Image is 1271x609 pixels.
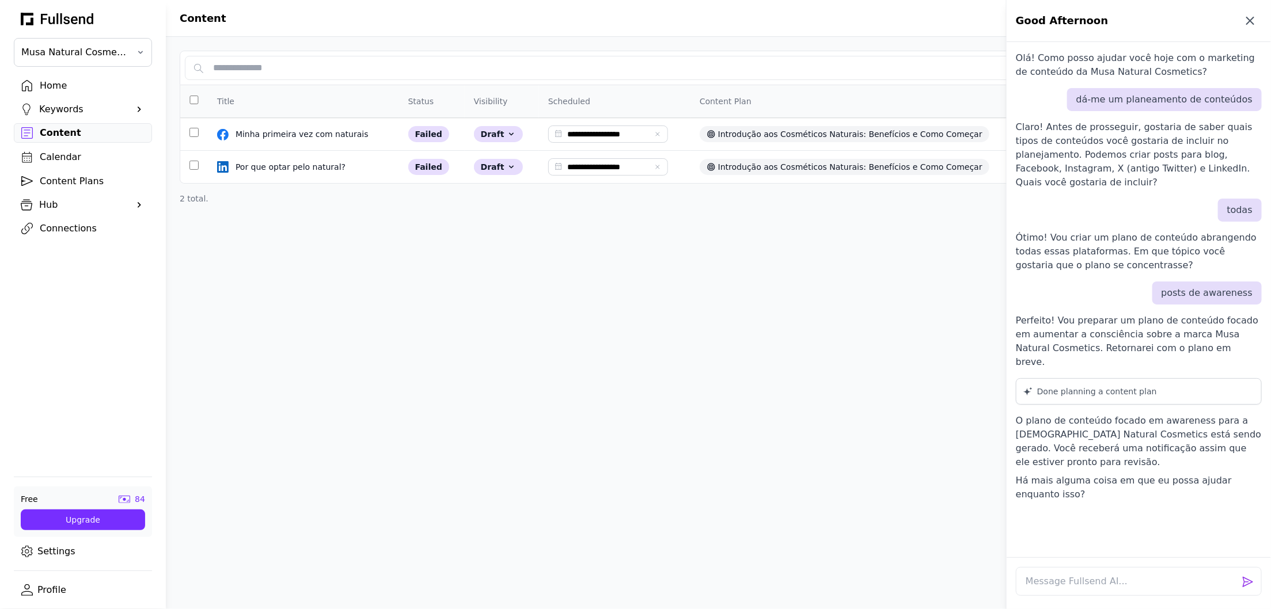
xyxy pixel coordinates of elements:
p: posts de awareness [1162,286,1253,300]
p: Perfeito! Vou preparar um plano de conteúdo focado em aumentar a consciência sobre a marca Musa N... [1016,314,1262,369]
div: Done planning a content plan [1037,386,1157,397]
p: todas [1227,203,1253,217]
h1: Good Afternoon [1016,13,1108,29]
p: Claro! Antes de prosseguir, gostaria de saber quais tipos de conteúdos você gostaria de incluir n... [1016,120,1262,189]
p: Olá! Como posso ajudar você hoje com o marketing de conteúdo da Musa Natural Cosmetics? [1016,51,1262,79]
p: dá-me um planeamento de conteúdos [1076,93,1253,106]
p: Ótimo! Vou criar um plano de conteúdo abrangendo todas essas plataformas. Em que tópico você gost... [1016,231,1262,272]
p: O plano de conteúdo focado em awareness para a [DEMOGRAPHIC_DATA] Natural Cosmetics está sendo ge... [1016,414,1262,469]
p: Há mais alguma coisa em que eu possa ajudar enquanto isso? [1016,474,1262,501]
